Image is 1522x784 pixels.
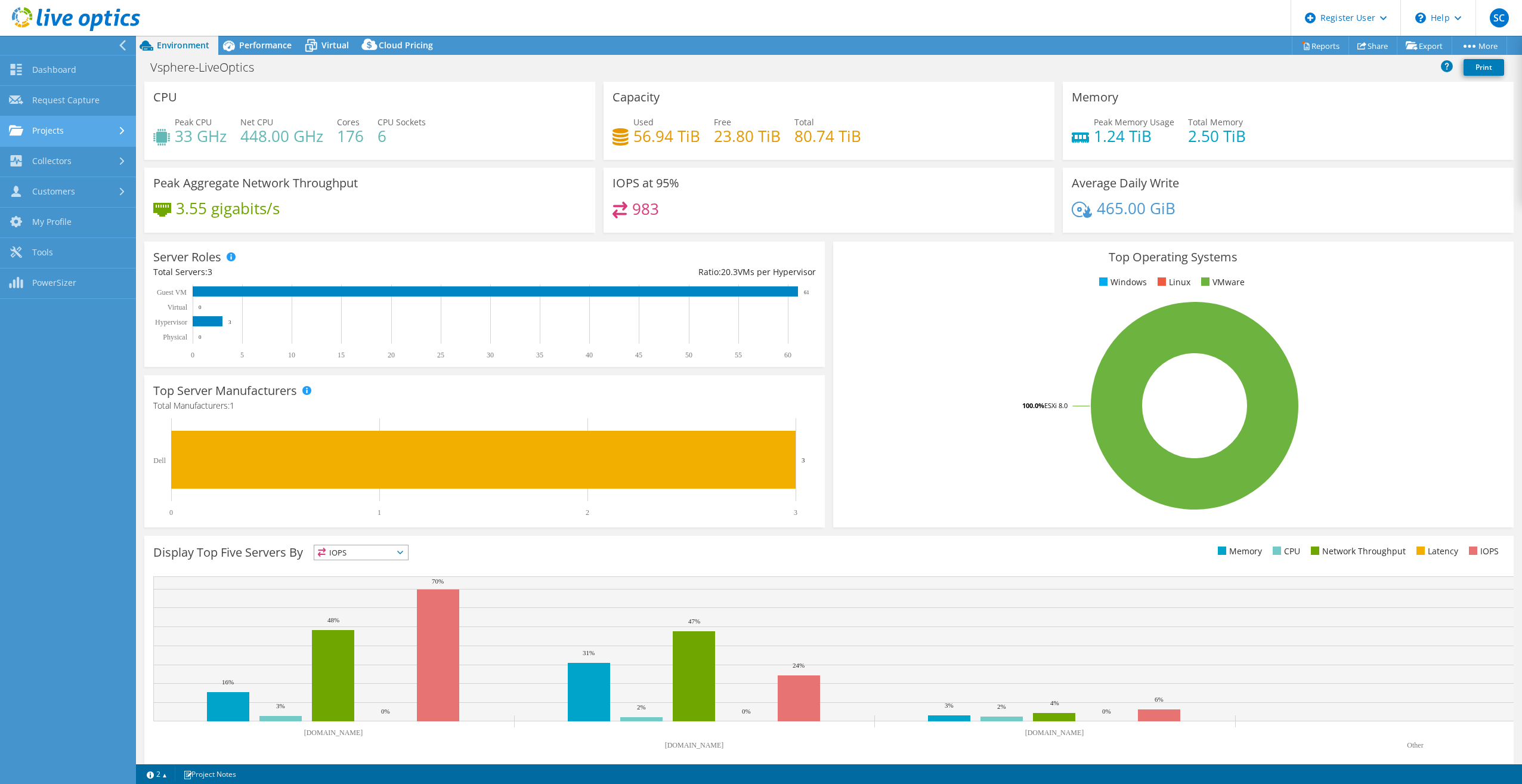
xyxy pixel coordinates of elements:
[208,266,212,277] span: 3
[802,456,805,464] text: 3
[665,741,724,749] text: [DOMAIN_NAME]
[688,618,700,625] text: 47%
[1025,729,1084,737] text: [DOMAIN_NAME]
[338,351,345,359] text: 15
[1097,202,1175,215] h4: 465.00 GiB
[633,129,700,143] h4: 56.94 TiB
[153,456,166,465] text: Dell
[1464,59,1504,76] a: Print
[1270,545,1300,558] li: CPU
[536,351,543,359] text: 35
[1094,116,1174,128] span: Peak Memory Usage
[157,288,187,297] text: Guest VM
[1348,36,1397,55] a: Share
[157,39,209,51] span: Environment
[794,129,861,143] h4: 80.74 TiB
[378,508,381,517] text: 1
[1022,401,1044,410] tspan: 100.0%
[804,289,809,295] text: 61
[240,351,244,359] text: 5
[191,351,194,359] text: 0
[784,351,791,359] text: 60
[327,616,339,624] text: 48%
[1407,741,1423,749] text: Other
[176,202,280,215] h4: 3.55 gigabits/s
[1188,129,1246,143] h4: 2.50 TiB
[378,129,426,143] h4: 6
[1466,545,1499,558] li: IOPS
[304,729,363,737] text: [DOMAIN_NAME]
[199,334,202,340] text: 0
[379,39,433,51] span: Cloud Pricing
[276,702,285,709] text: 3%
[685,351,692,359] text: 50
[1102,708,1111,715] text: 0%
[337,116,360,128] span: Cores
[586,508,589,517] text: 2
[1072,177,1179,190] h3: Average Daily Write
[612,91,660,104] h3: Capacity
[997,703,1006,710] text: 2%
[388,351,395,359] text: 20
[378,116,426,128] span: CPU Sockets
[714,116,731,128] span: Free
[432,578,444,585] text: 70%
[381,708,390,715] text: 0%
[175,129,227,143] h4: 33 GHz
[175,116,212,128] span: Peak CPU
[1050,699,1059,706] text: 4%
[168,303,188,311] text: Virtual
[635,351,642,359] text: 45
[632,202,659,215] h4: 983
[583,649,595,656] text: 31%
[637,703,646,711] text: 2%
[1413,545,1458,558] li: Latency
[742,708,751,715] text: 0%
[1198,276,1245,289] li: VMware
[1044,401,1068,410] tspan: ESXi 8.0
[145,61,273,74] h1: Vsphere-LiveOptics
[1094,129,1174,143] h4: 1.24 TiB
[169,508,173,517] text: 0
[1452,36,1507,55] a: More
[612,177,679,190] h3: IOPS at 95%
[714,129,781,143] h4: 23.80 TiB
[321,39,349,51] span: Virtual
[794,508,797,517] text: 3
[175,767,245,782] a: Project Notes
[230,400,234,411] span: 1
[487,351,494,359] text: 30
[1308,545,1406,558] li: Network Throughput
[1096,276,1147,289] li: Windows
[633,116,654,128] span: Used
[945,702,954,709] text: 3%
[199,304,202,310] text: 0
[222,678,234,686] text: 16%
[153,251,221,264] h3: Server Roles
[1072,91,1118,104] h3: Memory
[155,318,187,326] text: Hypervisor
[153,384,297,397] h3: Top Server Manufacturers
[1188,116,1243,128] span: Total Memory
[138,767,175,782] a: 2
[437,351,444,359] text: 25
[842,251,1505,264] h3: Top Operating Systems
[1415,13,1426,23] svg: \n
[586,351,593,359] text: 40
[1292,36,1349,55] a: Reports
[239,39,292,51] span: Performance
[1155,276,1190,289] li: Linux
[153,177,358,190] h3: Peak Aggregate Network Throughput
[228,319,231,325] text: 3
[794,116,814,128] span: Total
[1490,8,1509,27] span: SC
[721,266,738,277] span: 20.3
[1155,696,1164,703] text: 6%
[240,116,273,128] span: Net CPU
[793,662,805,669] text: 24%
[153,91,177,104] h3: CPU
[288,351,295,359] text: 10
[484,266,815,279] div: Ratio: VMs per Hypervisor
[314,545,408,560] span: IOPS
[735,351,742,359] text: 55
